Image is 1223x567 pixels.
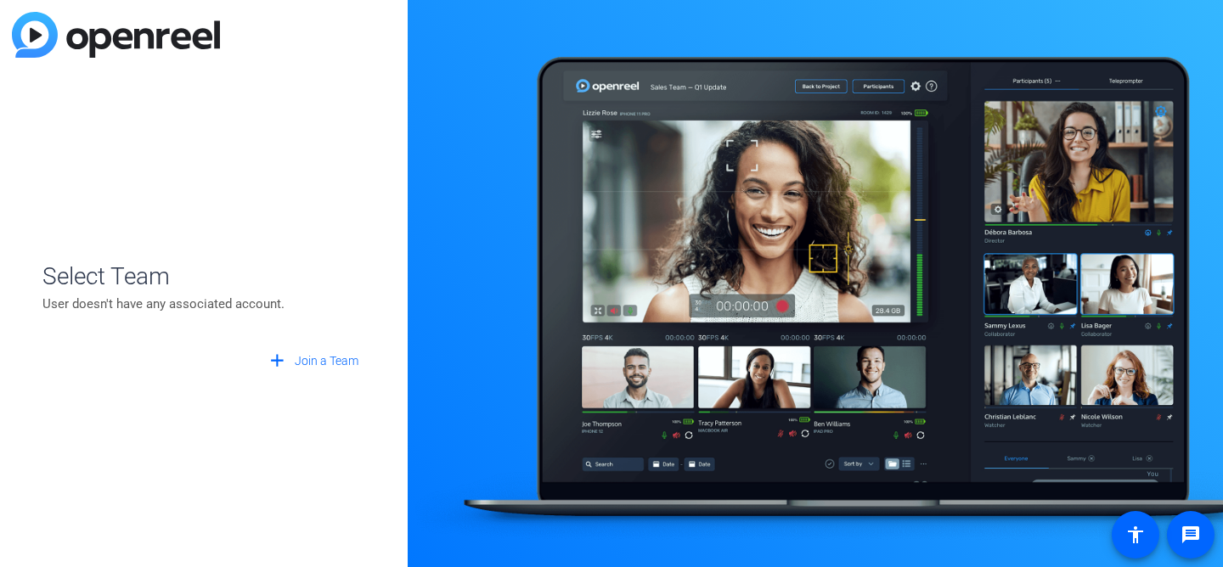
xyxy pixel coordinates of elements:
button: Join a Team [260,346,365,377]
img: blue-gradient.svg [12,12,220,58]
span: Select Team [42,259,365,295]
mat-icon: add [267,351,288,372]
mat-icon: message [1181,525,1201,545]
span: Join a Team [295,352,358,370]
p: User doesn't have any associated account. [42,295,365,313]
mat-icon: accessibility [1125,525,1146,545]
